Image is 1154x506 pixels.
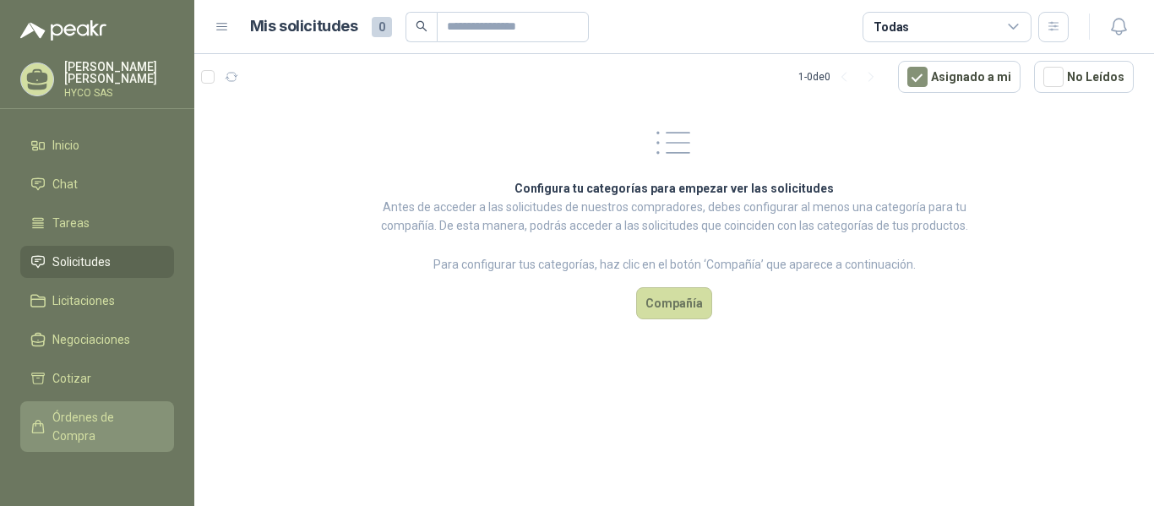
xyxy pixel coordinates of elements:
[52,175,78,193] span: Chat
[52,214,90,232] span: Tareas
[20,285,174,317] a: Licitaciones
[64,88,174,98] p: HYCO SAS
[372,17,392,37] span: 0
[52,369,91,388] span: Cotizar
[250,14,358,39] h1: Mis solicitudes
[52,408,158,445] span: Órdenes de Compra
[1034,61,1134,93] button: No Leídos
[898,61,1021,93] button: Asignado a mi
[874,18,909,36] div: Todas
[20,459,174,491] a: Remisiones
[798,63,885,90] div: 1 - 0 de 0
[52,291,115,310] span: Licitaciones
[636,287,712,319] button: Compañía
[416,20,427,32] span: search
[379,179,969,198] h2: Configura tu categorías para empezar ver las solicitudes
[52,253,111,271] span: Solicitudes
[379,198,969,235] p: Antes de acceder a las solicitudes de nuestros compradores, debes configurar al menos una categor...
[52,330,130,349] span: Negociaciones
[20,20,106,41] img: Logo peakr
[379,255,969,274] p: Para configurar tus categorías, haz clic en el botón ‘Compañía’ que aparece a continuación.
[20,129,174,161] a: Inicio
[52,136,79,155] span: Inicio
[20,207,174,239] a: Tareas
[20,246,174,278] a: Solicitudes
[64,61,174,84] p: [PERSON_NAME] [PERSON_NAME]
[20,401,174,452] a: Órdenes de Compra
[20,324,174,356] a: Negociaciones
[20,362,174,394] a: Cotizar
[20,168,174,200] a: Chat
